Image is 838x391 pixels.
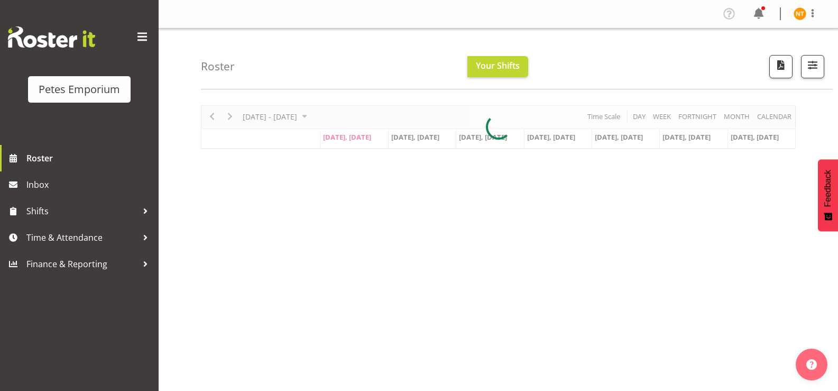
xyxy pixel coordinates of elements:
span: Feedback [823,170,833,207]
img: nicole-thomson8388.jpg [794,7,806,20]
button: Filter Shifts [801,55,824,78]
img: Rosterit website logo [8,26,95,48]
span: Time & Attendance [26,230,137,245]
span: Finance & Reporting [26,256,137,272]
span: Inbox [26,177,153,193]
h4: Roster [201,60,235,72]
img: help-xxl-2.png [806,359,817,370]
button: Download a PDF of the roster according to the set date range. [769,55,793,78]
button: Your Shifts [467,56,528,77]
span: Shifts [26,203,137,219]
span: Roster [26,150,153,166]
button: Feedback - Show survey [818,159,838,231]
span: Your Shifts [476,60,520,71]
div: Petes Emporium [39,81,120,97]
